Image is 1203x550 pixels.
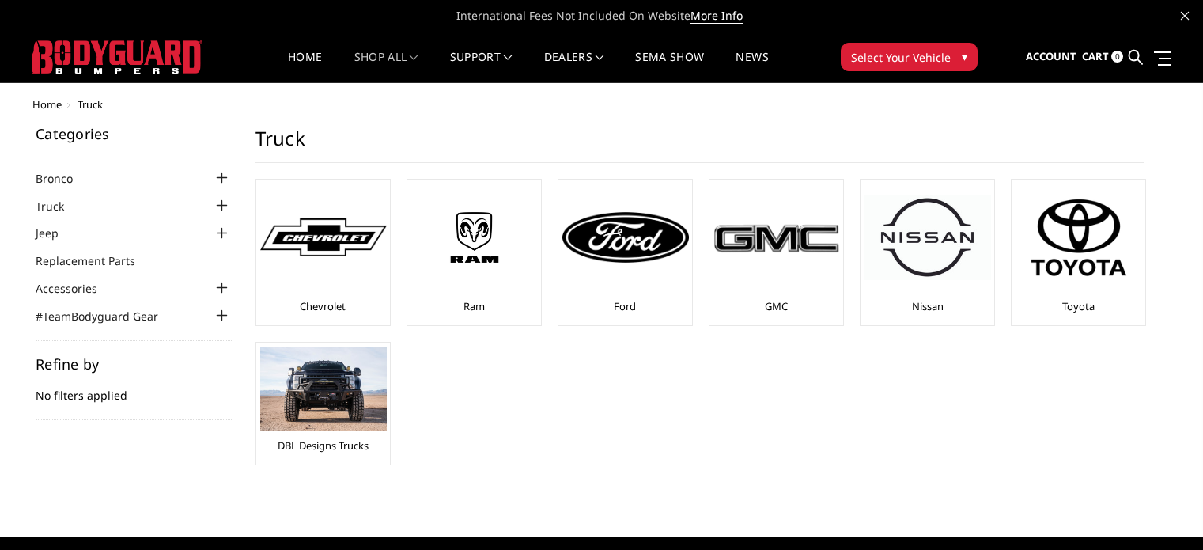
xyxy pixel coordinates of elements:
[32,40,202,74] img: BODYGUARD BUMPERS
[1062,299,1095,313] a: Toyota
[1111,51,1123,63] span: 0
[36,308,178,324] a: #TeamBodyguard Gear
[841,43,978,71] button: Select Your Vehicle
[36,252,155,269] a: Replacement Parts
[1026,36,1076,78] a: Account
[36,225,78,241] a: Jeep
[544,51,604,82] a: Dealers
[36,170,93,187] a: Bronco
[690,8,743,24] a: More Info
[851,49,951,66] span: Select Your Vehicle
[36,127,232,141] h5: Categories
[463,299,485,313] a: Ram
[288,51,322,82] a: Home
[1026,49,1076,63] span: Account
[300,299,346,313] a: Chevrolet
[962,48,967,65] span: ▾
[32,97,62,112] a: Home
[278,438,369,453] a: DBL Designs Trucks
[255,127,1144,163] h1: Truck
[36,357,232,420] div: No filters applied
[1082,36,1123,78] a: Cart 0
[36,280,117,297] a: Accessories
[450,51,513,82] a: Support
[614,299,636,313] a: Ford
[635,51,704,82] a: SEMA Show
[36,357,232,371] h5: Refine by
[36,198,84,214] a: Truck
[1082,49,1109,63] span: Cart
[78,97,103,112] span: Truck
[354,51,418,82] a: shop all
[736,51,768,82] a: News
[912,299,944,313] a: Nissan
[765,299,788,313] a: GMC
